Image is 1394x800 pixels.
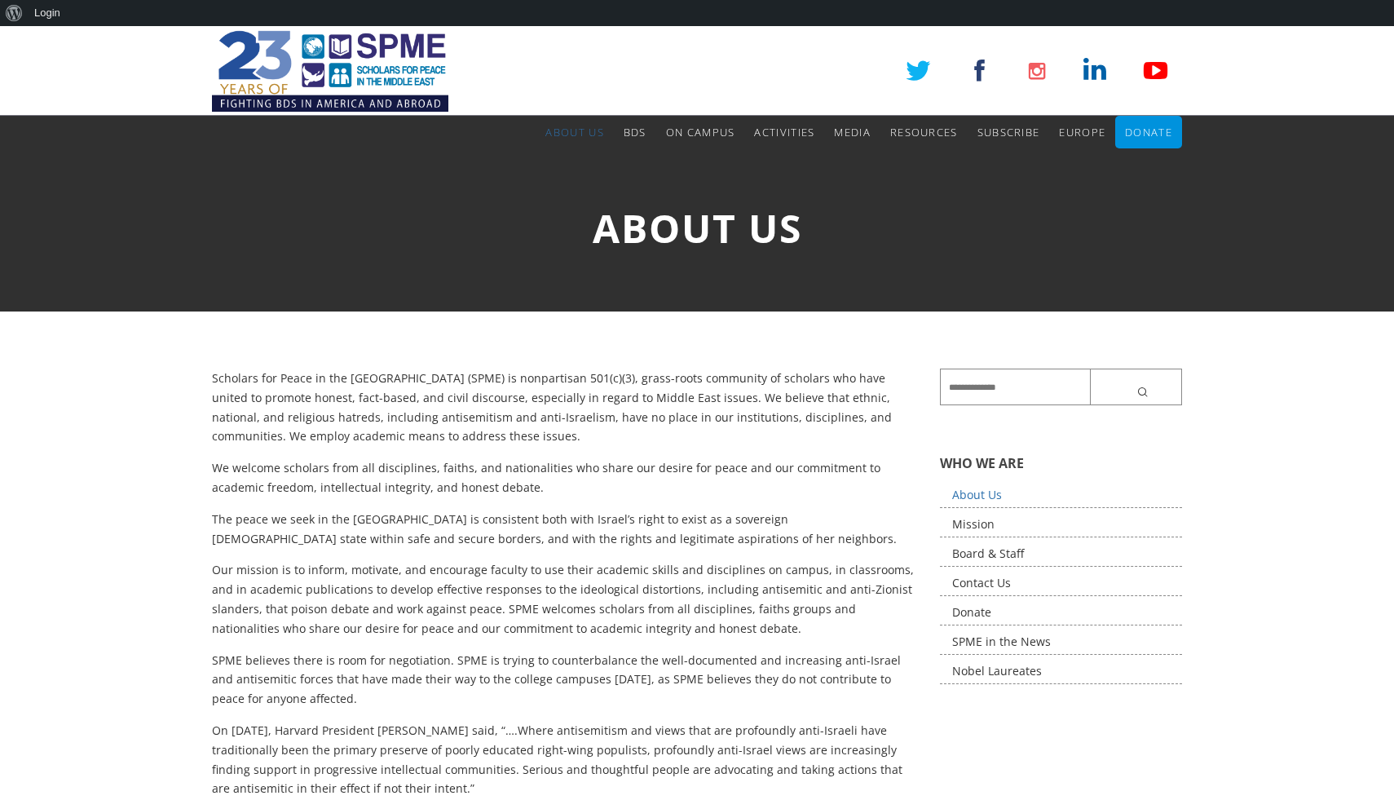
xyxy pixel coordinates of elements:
[977,125,1040,139] span: Subscribe
[940,483,1183,508] a: About Us
[212,721,915,798] p: On [DATE], Harvard President [PERSON_NAME] said, “….Where antisemitism and views that are profoun...
[940,630,1183,655] a: SPME in the News
[1125,125,1172,139] span: Donate
[666,125,735,139] span: On Campus
[940,600,1183,625] a: Donate
[940,454,1183,472] h5: WHO WE ARE
[834,125,871,139] span: Media
[212,26,448,116] img: SPME
[212,651,915,709] p: SPME believes there is room for negotiation. SPME is trying to counterbalance the well-documented...
[977,116,1040,148] a: Subscribe
[212,560,915,638] p: Our mission is to inform, motivate, and encourage faculty to use their academic skills and discip...
[624,125,646,139] span: BDS
[940,659,1183,684] a: Nobel Laureates
[1125,116,1172,148] a: Donate
[545,116,603,148] a: About Us
[545,125,603,139] span: About Us
[940,541,1183,567] a: Board & Staff
[212,458,915,497] p: We welcome scholars from all disciplines, faiths, and nationalities who share our desire for peac...
[1059,125,1105,139] span: Europe
[754,125,814,139] span: Activities
[624,116,646,148] a: BDS
[890,125,958,139] span: Resources
[940,512,1183,537] a: Mission
[666,116,735,148] a: On Campus
[890,116,958,148] a: Resources
[1059,116,1105,148] a: Europe
[212,369,915,446] p: Scholars for Peace in the [GEOGRAPHIC_DATA] (SPME) is nonpartisan 501(c)(3), grass-roots communit...
[593,201,802,254] span: About Us
[834,116,871,148] a: Media
[940,571,1183,596] a: Contact Us
[212,510,915,549] p: The peace we seek in the [GEOGRAPHIC_DATA] is consistent both with Israel’s right to exist as a s...
[754,116,814,148] a: Activities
